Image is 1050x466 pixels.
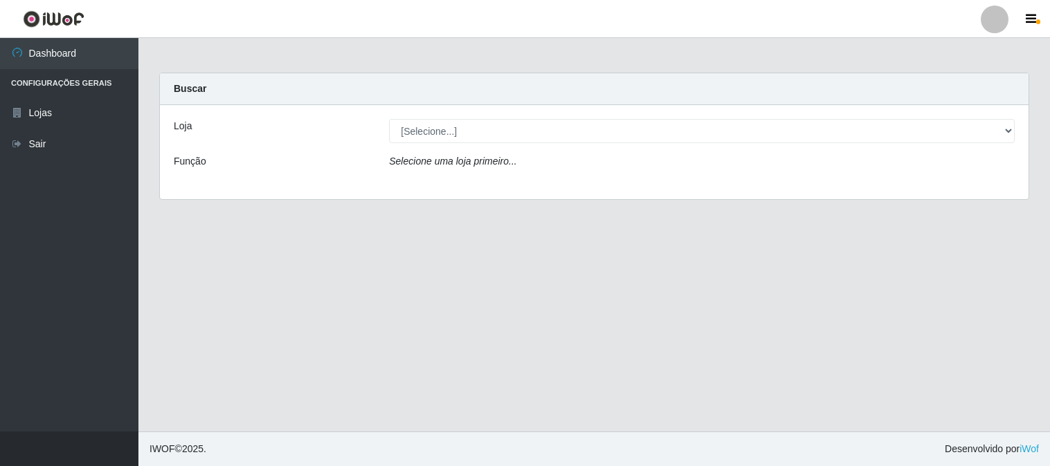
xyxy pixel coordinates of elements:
[389,156,516,167] i: Selecione uma loja primeiro...
[150,443,175,454] span: IWOF
[945,442,1039,456] span: Desenvolvido por
[23,10,84,28] img: CoreUI Logo
[1020,443,1039,454] a: iWof
[174,83,206,94] strong: Buscar
[174,154,206,169] label: Função
[174,119,192,133] label: Loja
[150,442,206,456] span: © 2025 .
